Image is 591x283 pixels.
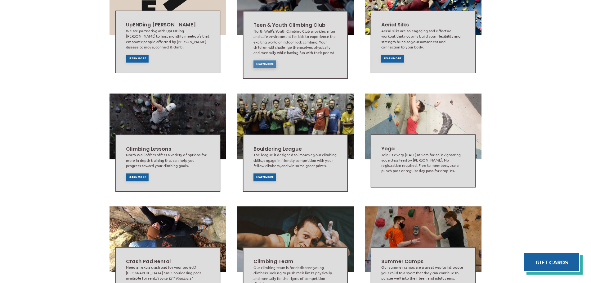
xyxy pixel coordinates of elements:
[109,206,226,272] img: Image
[126,258,209,265] h2: Crash Pad Rental
[109,94,226,159] img: Image
[253,21,337,29] h2: Teen & Youth Climbing Club
[256,63,274,66] span: Learn More
[126,21,209,28] h2: UpENDing [PERSON_NAME]
[256,176,274,179] span: Learn More
[126,145,209,152] h2: Climbing Lessons
[253,152,337,168] div: The league is designed to improve your climbing skills, engage in friendly competition with your ...
[365,94,481,159] img: Image
[253,258,337,265] h2: Climbing Team
[126,152,209,168] div: North Wall offers offers a variety of options for more in depth training that can help you progre...
[381,28,465,49] div: Aerial silks are an engaging and effective workout that not only build your flexibility and stren...
[365,206,482,272] img: Image
[381,265,465,281] div: Our summer camps are a great way to introduce your child to a sport that they can continue to pur...
[381,145,465,152] h2: Yoga
[381,21,465,28] h2: Aerial Silks
[237,206,354,272] img: Image
[253,60,276,68] a: Learn More
[253,145,337,152] h2: Bouldering League
[126,55,148,62] a: Learn More
[381,55,404,62] a: Learn More
[384,57,401,60] span: Learn More
[381,152,465,173] div: Join us every [DATE] at 9am for an invigorating yoga class lead by [PERSON_NAME]. No registration...
[128,57,146,60] span: Learn More
[253,29,337,55] div: North Wall’s Youth Climbing Club provides a fun and safe environment for kids to experience the e...
[381,258,465,265] h2: Summer Camps
[156,275,192,281] em: Free to EFT Members!
[126,265,209,281] div: Need an extra crash pad for your project? [GEOGRAPHIC_DATA] has 3 bouldering pads available for r...
[126,28,209,49] div: We are partnering with UpENDing [PERSON_NAME] to host monthly meet-up's that empower people affec...
[253,173,276,181] a: Learn More
[128,176,146,179] span: Learn More
[126,173,148,181] a: Learn More
[237,94,354,159] img: Image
